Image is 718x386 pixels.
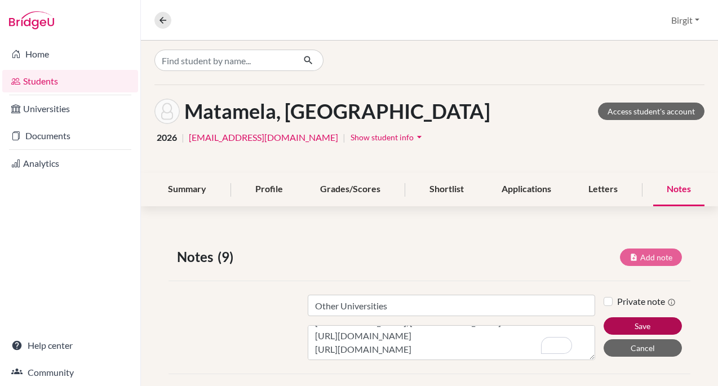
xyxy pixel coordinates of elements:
a: Help center [2,334,138,357]
button: Add note [620,249,682,266]
textarea: To enrich screen reader interactions, please activate Accessibility in Grammarly extension settings [308,325,595,360]
button: Cancel [604,339,682,357]
img: Thendo Matamela's avatar [154,99,180,124]
i: arrow_drop_down [414,131,425,143]
span: Notes [177,247,218,267]
button: Save [604,317,682,335]
div: Profile [242,173,296,206]
div: Shortlist [416,173,477,206]
a: Home [2,43,138,65]
a: Community [2,361,138,384]
label: Private note [617,295,676,308]
a: Documents [2,125,138,147]
input: Note title (required) [308,295,595,316]
span: Show student info [351,132,414,142]
div: Letters [575,173,631,206]
a: Students [2,70,138,92]
a: Universities [2,97,138,120]
div: Applications [488,173,565,206]
span: | [343,131,345,144]
img: Bridge-U [9,11,54,29]
span: | [181,131,184,144]
button: Show student infoarrow_drop_down [350,128,426,146]
a: Access student's account [598,103,704,120]
span: 2026 [157,131,177,144]
div: Notes [653,173,704,206]
span: (9) [218,247,238,267]
h1: Matamela, [GEOGRAPHIC_DATA] [184,99,490,123]
a: [EMAIL_ADDRESS][DOMAIN_NAME] [189,131,338,144]
a: Analytics [2,152,138,175]
input: Find student by name... [154,50,294,71]
div: Grades/Scores [307,173,394,206]
div: Summary [154,173,220,206]
button: Birgit [666,10,704,31]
